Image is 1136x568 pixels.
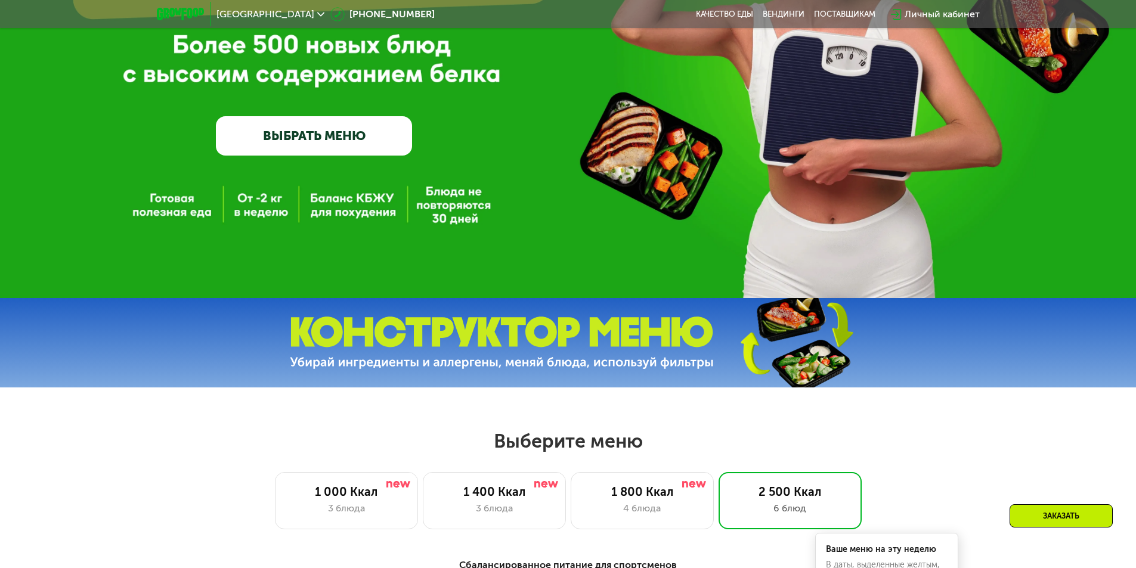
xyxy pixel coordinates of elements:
[696,10,753,19] a: Качество еды
[435,501,553,516] div: 3 блюда
[814,10,875,19] div: поставщикам
[583,501,701,516] div: 4 блюда
[826,545,948,554] div: Ваше меню на эту неделю
[216,10,314,19] span: [GEOGRAPHIC_DATA]
[287,485,406,499] div: 1 000 Ккал
[763,10,804,19] a: Вендинги
[435,485,553,499] div: 1 400 Ккал
[731,485,849,499] div: 2 500 Ккал
[905,7,980,21] div: Личный кабинет
[38,429,1098,453] h2: Выберите меню
[330,7,435,21] a: [PHONE_NUMBER]
[216,116,412,156] a: ВЫБРАТЬ МЕНЮ
[731,501,849,516] div: 6 блюд
[287,501,406,516] div: 3 блюда
[1010,504,1113,527] div: Заказать
[583,485,701,499] div: 1 800 Ккал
